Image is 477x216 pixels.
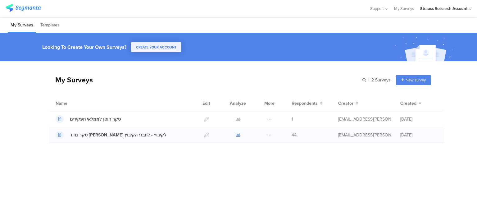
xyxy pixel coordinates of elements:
div: assaf.cheprut@strauss-group.com [338,116,391,122]
div: assaf.cheprut@strauss-group.com [338,132,391,138]
img: segmanta logo [6,4,41,12]
div: סקר חוסן לממלאי תפקידים [70,116,121,122]
img: create_account_image.svg [393,35,457,63]
span: Respondents [292,100,318,107]
span: CREATE YOUR ACCOUNT [136,45,176,50]
div: [DATE] [400,132,438,138]
div: My Surveys [49,75,93,85]
div: More [263,95,276,111]
div: [DATE] [400,116,438,122]
span: | [367,77,370,83]
a: סקר חוסן לממלאי תפקידים [56,115,121,123]
button: Respondents [292,100,323,107]
a: סקר מדד [PERSON_NAME] לקיבוץ - לחברי הקיבוץ [56,131,166,139]
button: Created [400,100,421,107]
span: Created [400,100,416,107]
div: Name [56,100,93,107]
div: Looking To Create Your Own Surveys? [42,44,126,51]
div: Edit [200,95,213,111]
span: 44 [292,132,297,138]
div: Analyze [229,95,247,111]
span: 2 Surveys [371,77,391,83]
button: Creator [338,100,358,107]
span: 1 [292,116,293,122]
li: Templates [38,18,62,33]
li: My Surveys [8,18,36,33]
span: New survey [406,77,426,83]
span: Support [370,6,384,11]
span: Creator [338,100,353,107]
button: CREATE YOUR ACCOUNT [131,42,181,52]
div: Strauss Research Account [420,6,467,11]
div: סקר מדד חוסן קיבוצי לקיבוץ - לחברי הקיבוץ [70,132,166,138]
